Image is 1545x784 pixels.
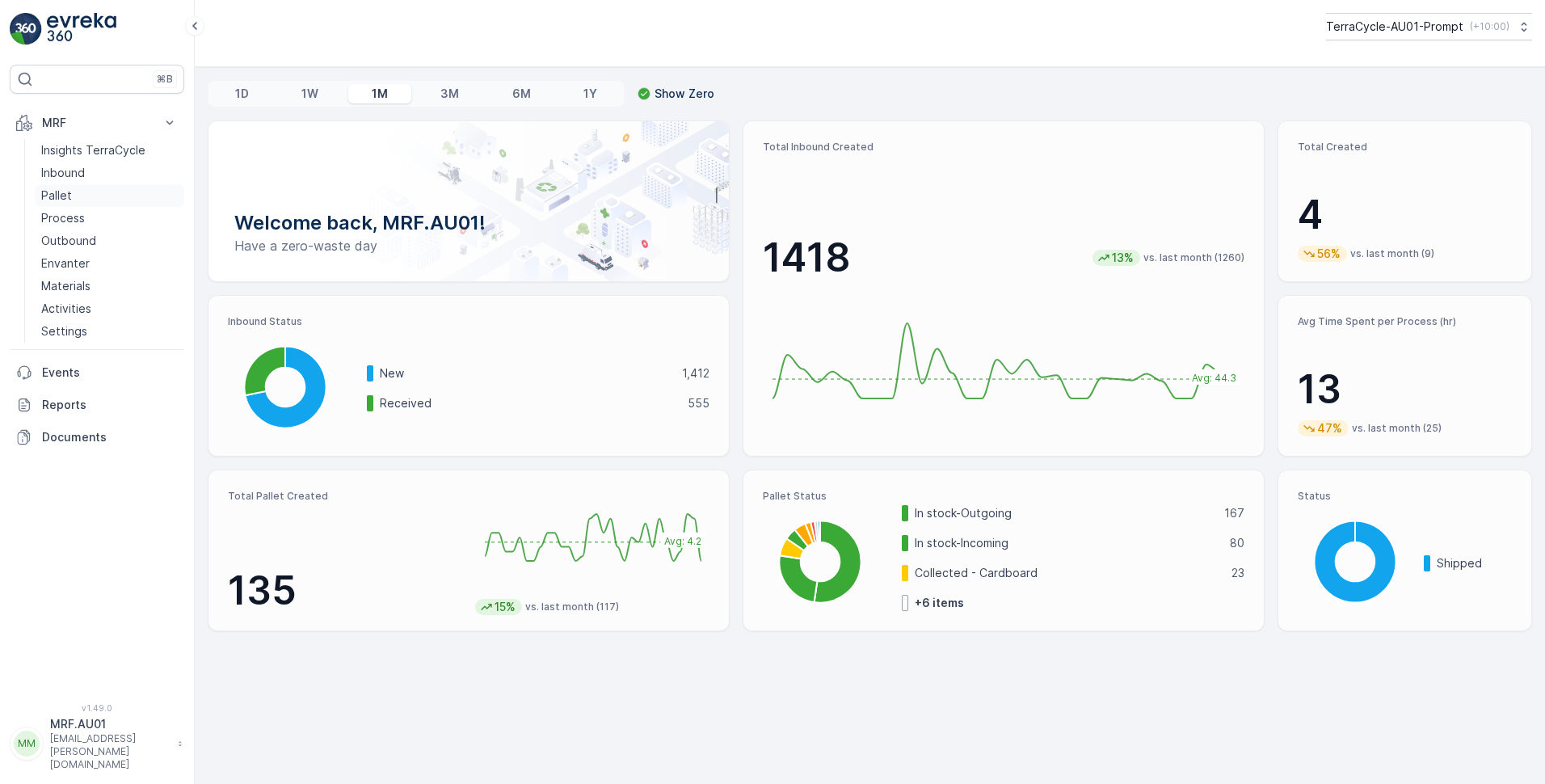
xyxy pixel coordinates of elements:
p: 3M [440,86,459,102]
p: 1W [301,86,318,102]
p: Process [41,210,85,226]
a: Envanter [35,252,184,275]
p: 6M [512,86,531,102]
p: 167 [1224,505,1244,521]
p: vs. last month (117) [525,601,619,613]
p: 13 [1298,365,1512,414]
p: Inbound [41,165,85,181]
button: MRF [10,107,184,139]
p: Total Pallet Created [228,490,462,503]
p: Inbound Status [228,315,709,328]
p: 1,412 [682,365,709,381]
p: 56% [1316,246,1342,262]
p: Pallet [41,188,72,204]
a: Settings [35,320,184,343]
img: logo [10,13,42,45]
p: 1M [372,86,388,102]
p: Avg Time Spent per Process (hr) [1298,315,1512,328]
a: Materials [35,275,184,297]
p: Insights TerraCycle [41,142,145,158]
p: Pallet Status [763,490,1244,503]
p: Welcome back, MRF.AU01! [234,210,703,236]
p: Envanter [41,255,90,272]
a: Activities [35,297,184,320]
p: 1Y [583,86,597,102]
a: Reports [10,389,184,421]
p: 1418 [763,234,851,282]
img: logo_light-DOdMpM7g.png [47,13,116,45]
p: New [380,365,671,381]
p: TerraCycle-AU01-Prompt [1326,19,1463,35]
p: 13% [1110,250,1135,266]
p: Events [42,365,178,381]
button: MMMRF.AU01[EMAIL_ADDRESS][PERSON_NAME][DOMAIN_NAME] [10,716,184,771]
p: Total Inbound Created [763,141,1244,154]
p: 135 [228,567,462,615]
a: Inbound [35,162,184,184]
p: + 6 items [915,595,964,611]
a: Outbound [35,230,184,252]
p: Shipped [1437,555,1512,571]
p: Collected - Cardboard [915,565,1221,581]
button: TerraCycle-AU01-Prompt(+10:00) [1326,13,1532,40]
p: vs. last month (25) [1352,422,1442,435]
p: 80 [1230,535,1244,551]
p: [EMAIL_ADDRESS][PERSON_NAME][DOMAIN_NAME] [50,732,170,771]
p: Received [380,395,677,411]
p: Have a zero-waste day [234,236,703,255]
p: 15% [493,599,517,615]
p: vs. last month (1260) [1143,251,1244,264]
p: In stock-Outgoing [915,505,1214,521]
p: Settings [41,323,87,339]
div: MM [14,731,40,757]
a: Events [10,356,184,389]
p: In stock-Incoming [915,535,1219,551]
p: 555 [688,395,709,411]
p: 4 [1298,191,1512,239]
p: 47% [1316,420,1344,436]
p: 23 [1231,565,1244,581]
p: MRF.AU01 [50,716,170,732]
a: Process [35,207,184,230]
p: ( +10:00 ) [1470,20,1509,33]
p: Show Zero [655,86,714,102]
p: Outbound [41,233,96,249]
p: Materials [41,278,91,294]
p: MRF [42,115,152,131]
a: Insights TerraCycle [35,139,184,162]
p: vs. last month (9) [1350,247,1434,260]
p: Activities [41,301,91,317]
p: ⌘B [157,73,173,86]
p: Status [1298,490,1512,503]
p: Reports [42,397,178,413]
p: Total Created [1298,141,1512,154]
p: Documents [42,429,178,445]
p: 1D [235,86,249,102]
span: v 1.49.0 [10,703,184,713]
a: Documents [10,421,184,453]
a: Pallet [35,184,184,207]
